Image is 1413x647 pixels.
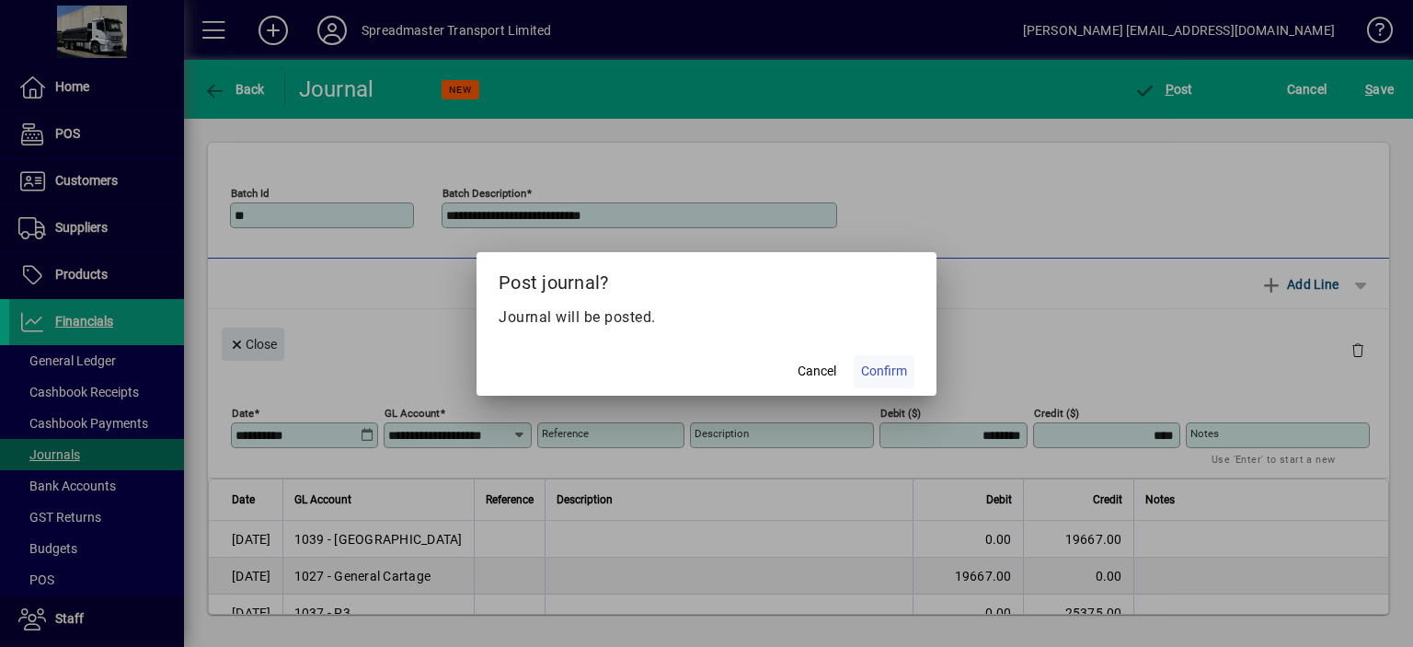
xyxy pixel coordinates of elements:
span: Confirm [861,362,907,381]
h2: Post journal? [477,252,936,306]
span: Cancel [798,362,836,381]
button: Confirm [854,355,914,388]
p: Journal will be posted. [499,306,914,329]
button: Cancel [787,355,846,388]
